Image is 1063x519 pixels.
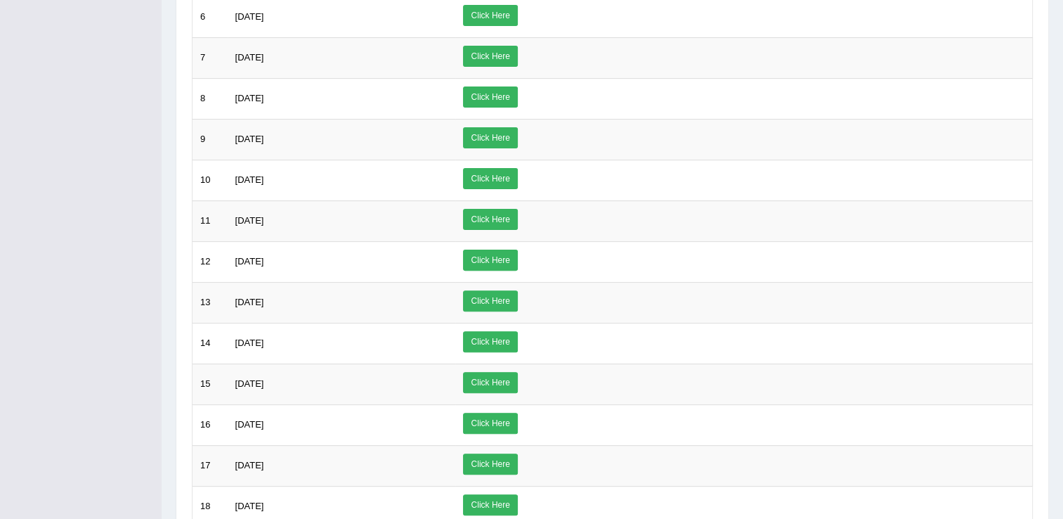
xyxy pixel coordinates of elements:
[235,11,264,22] span: [DATE]
[235,215,264,226] span: [DATE]
[193,323,228,364] td: 14
[463,46,517,67] a: Click Here
[463,494,517,515] a: Click Here
[463,372,517,393] a: Click Here
[193,445,228,486] td: 17
[463,454,517,475] a: Click Here
[235,256,264,267] span: [DATE]
[193,37,228,78] td: 7
[235,338,264,348] span: [DATE]
[235,93,264,103] span: [DATE]
[235,501,264,511] span: [DATE]
[235,134,264,144] span: [DATE]
[235,174,264,185] span: [DATE]
[235,419,264,430] span: [DATE]
[235,460,264,470] span: [DATE]
[193,119,228,160] td: 9
[193,282,228,323] td: 13
[193,241,228,282] td: 12
[193,404,228,445] td: 16
[463,250,517,271] a: Click Here
[463,5,517,26] a: Click Here
[193,364,228,404] td: 15
[193,78,228,119] td: 8
[235,378,264,389] span: [DATE]
[463,86,517,108] a: Click Here
[463,331,517,352] a: Click Here
[463,413,517,434] a: Click Here
[235,297,264,307] span: [DATE]
[463,290,517,312] a: Click Here
[235,52,264,63] span: [DATE]
[463,168,517,189] a: Click Here
[193,200,228,241] td: 11
[193,160,228,200] td: 10
[463,127,517,148] a: Click Here
[463,209,517,230] a: Click Here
